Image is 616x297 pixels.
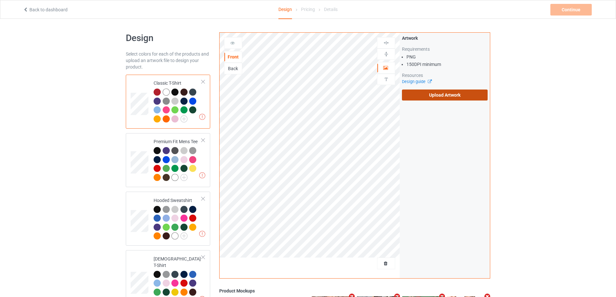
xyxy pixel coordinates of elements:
[180,174,188,181] img: svg+xml;base64,PD94bWwgdmVyc2lvbj0iMS4wIiBlbmNvZGluZz0iVVRGLTgiPz4KPHN2ZyB3aWR0aD0iMjJweCIgaGVpZ2...
[402,35,488,41] div: Artwork
[126,32,210,44] h1: Design
[383,51,389,57] img: svg%3E%0A
[219,288,490,294] div: Product Mockups
[199,114,205,120] img: exclamation icon
[180,232,188,239] img: svg+xml;base64,PD94bWwgdmVyc2lvbj0iMS4wIiBlbmNvZGluZz0iVVRGLTgiPz4KPHN2ZyB3aWR0aD0iMjJweCIgaGVpZ2...
[126,51,210,70] div: Select colors for each of the products and upload an artwork file to design your product.
[324,0,338,18] div: Details
[126,133,210,187] div: Premium Fit Mens Tee
[406,54,488,60] li: PNG
[224,54,242,60] div: Front
[154,197,202,239] div: Hooded Sweatshirt
[163,98,170,105] img: heather_texture.png
[126,192,210,246] div: Hooded Sweatshirt
[402,79,431,84] a: Design guide
[154,80,202,122] div: Classic T-Shirt
[383,76,389,82] img: svg%3E%0A
[189,147,196,154] img: heather_texture.png
[383,40,389,46] img: svg%3E%0A
[402,90,488,101] label: Upload Artwork
[126,75,210,129] div: Classic T-Shirt
[301,0,315,18] div: Pricing
[224,65,242,72] div: Back
[199,172,205,178] img: exclamation icon
[406,61,488,68] li: 150 DPI minimum
[199,231,205,237] img: exclamation icon
[402,46,488,52] div: Requirements
[23,7,68,12] a: Back to dashboard
[154,138,202,180] div: Premium Fit Mens Tee
[278,0,292,19] div: Design
[402,72,488,79] div: Resources
[180,115,188,122] img: svg+xml;base64,PD94bWwgdmVyc2lvbj0iMS4wIiBlbmNvZGluZz0iVVRGLTgiPz4KPHN2ZyB3aWR0aD0iMjJweCIgaGVpZ2...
